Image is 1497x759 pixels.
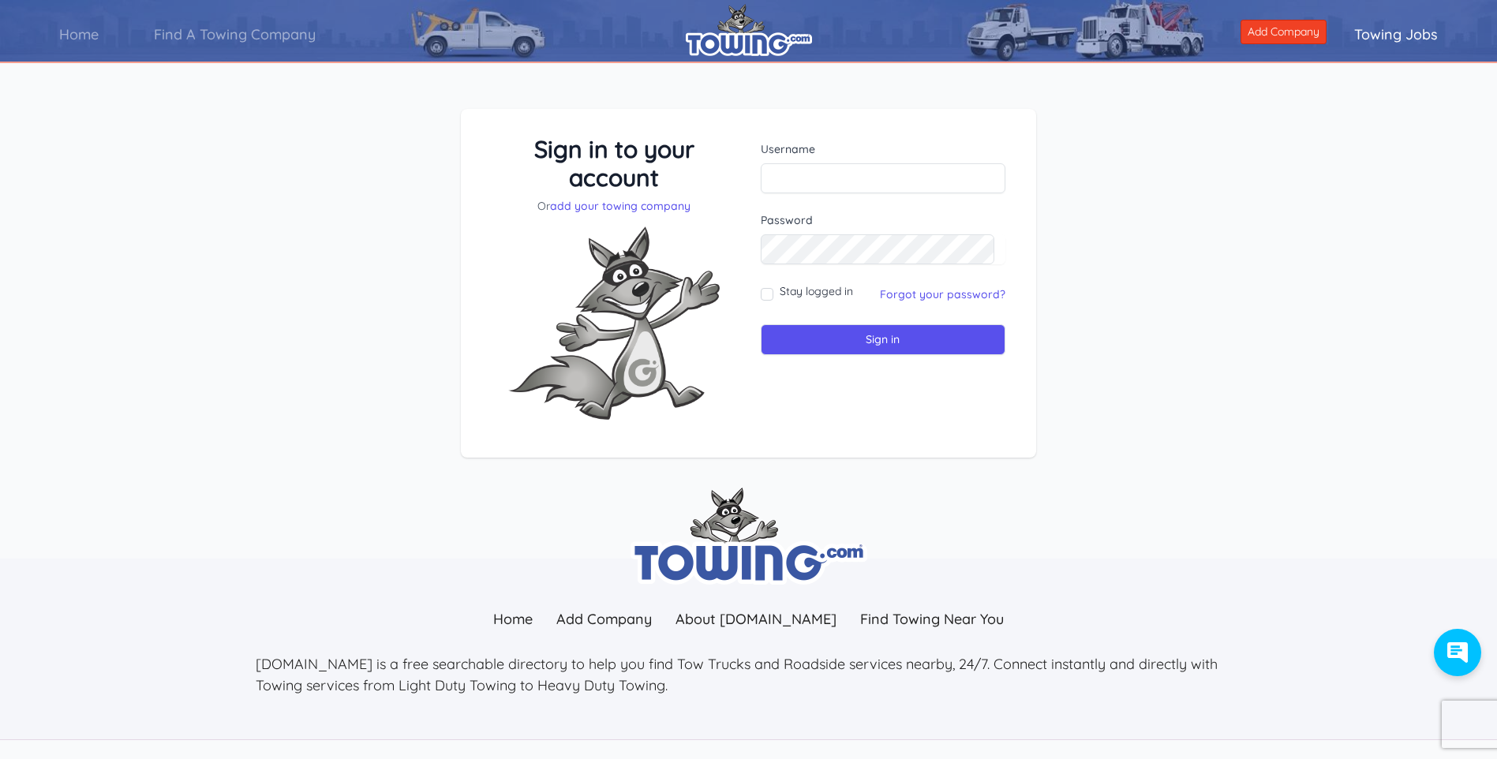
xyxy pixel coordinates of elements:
p: [DOMAIN_NAME] is a free searchable directory to help you find Tow Trucks and Roadside services ne... [256,653,1242,696]
a: Towing Jobs [1327,12,1465,57]
a: Add Company [1241,20,1327,44]
h3: Sign in to your account [492,135,737,192]
input: Sign in [761,324,1006,355]
a: Find Towing Near You [848,602,1016,636]
a: Home [32,12,126,57]
p: Or [492,198,737,214]
a: Forgot your password? [880,287,1005,301]
iframe: Conversations [1426,629,1497,692]
label: Stay logged in [780,283,853,299]
a: About [DOMAIN_NAME] [664,602,848,636]
label: Password [761,212,1006,228]
img: Fox-Excited.png [496,214,732,432]
img: logo.png [686,4,812,56]
a: Home [481,602,545,636]
a: Find A Towing Company [126,12,343,57]
label: Username [761,141,1006,157]
a: Add Company [545,602,664,636]
a: add your towing company [550,199,690,213]
img: towing [631,488,867,585]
